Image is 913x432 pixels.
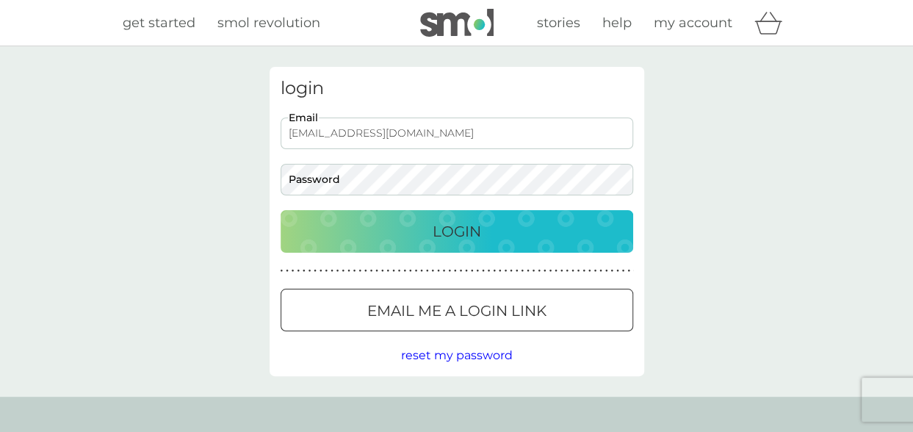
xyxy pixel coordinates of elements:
p: ● [605,267,608,275]
p: ● [454,267,457,275]
p: ● [364,267,367,275]
p: ● [544,267,546,275]
p: ● [482,267,485,275]
p: ● [308,267,311,275]
button: reset my password [401,346,513,365]
p: ● [392,267,395,275]
span: stories [537,15,580,31]
p: ● [342,267,344,275]
a: my account [654,12,732,34]
p: ● [437,267,440,275]
p: ● [426,267,429,275]
img: smol [420,9,494,37]
p: ● [325,267,328,275]
p: ● [594,267,597,275]
p: ● [566,267,569,275]
span: get started [123,15,195,31]
span: smol revolution [217,15,320,31]
a: stories [537,12,580,34]
p: ● [527,267,530,275]
p: ● [286,267,289,275]
p: ● [471,267,474,275]
p: ● [476,267,479,275]
p: ● [420,267,423,275]
p: ● [465,267,468,275]
p: ● [353,267,356,275]
p: ● [571,267,574,275]
p: Login [433,220,481,243]
p: ● [336,267,339,275]
p: ● [493,267,496,275]
p: ● [549,267,552,275]
p: ● [516,267,519,275]
p: ● [577,267,580,275]
p: ● [431,267,434,275]
p: ● [499,267,502,275]
p: ● [582,267,585,275]
p: ● [616,267,619,275]
p: ● [386,267,389,275]
p: ● [370,267,373,275]
p: ● [505,267,508,275]
p: ● [560,267,563,275]
p: ● [610,267,613,275]
p: ● [622,267,625,275]
p: ● [358,267,361,275]
p: ● [627,267,630,275]
div: basket [754,8,791,37]
p: ● [297,267,300,275]
p: Email me a login link [367,299,546,323]
p: ● [375,267,378,275]
p: ● [460,267,463,275]
p: ● [347,267,350,275]
p: ● [303,267,306,275]
p: ● [331,267,333,275]
p: ● [292,267,295,275]
p: ● [381,267,384,275]
span: reset my password [401,348,513,362]
button: Login [281,210,633,253]
p: ● [555,267,557,275]
p: ● [398,267,401,275]
p: ● [415,267,418,275]
p: ● [281,267,284,275]
a: get started [123,12,195,34]
button: Email me a login link [281,289,633,331]
a: smol revolution [217,12,320,34]
p: ● [443,267,446,275]
p: ● [409,267,412,275]
p: ● [403,267,406,275]
p: ● [538,267,541,275]
p: ● [448,267,451,275]
p: ● [588,267,591,275]
h3: login [281,78,633,99]
p: ● [510,267,513,275]
p: ● [533,267,535,275]
p: ● [320,267,322,275]
p: ● [599,267,602,275]
span: help [602,15,632,31]
p: ● [488,267,491,275]
span: my account [654,15,732,31]
p: ● [314,267,317,275]
a: help [602,12,632,34]
p: ● [521,267,524,275]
